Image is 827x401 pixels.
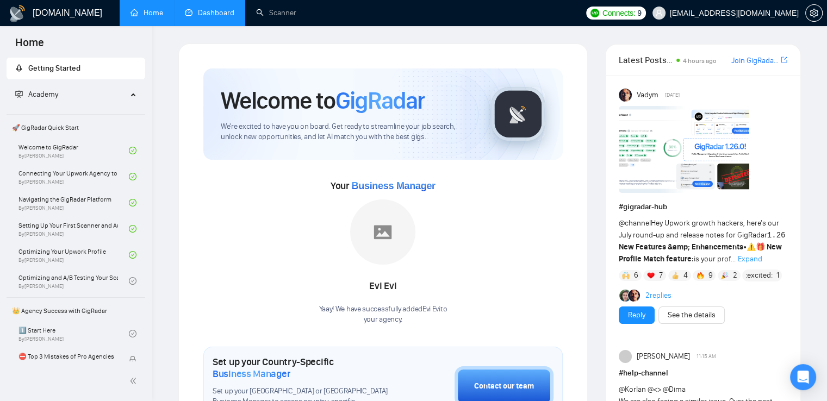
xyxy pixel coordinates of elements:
span: rocket [15,64,23,72]
a: searchScanner [256,8,296,17]
span: Your [331,180,436,192]
img: 🙌 [622,272,630,279]
div: Open Intercom Messenger [790,364,816,390]
img: 🔥 [697,272,704,279]
span: [PERSON_NAME] [636,350,689,362]
img: 🎉 [721,272,729,279]
a: export [781,55,787,65]
a: setting [805,9,823,17]
img: upwork-logo.png [590,9,599,17]
h1: # gigradar-hub [619,201,787,213]
a: Welcome to GigRadarBy[PERSON_NAME] [18,139,129,162]
span: [DATE] [665,90,680,100]
span: lock [129,356,136,364]
span: Expand [738,254,762,264]
button: setting [805,4,823,22]
span: Academy [28,90,58,99]
span: 4 hours ago [683,57,717,65]
a: dashboardDashboard [185,8,234,17]
div: Yaay! We have successfully added Evi Evi to [319,304,447,325]
h1: Welcome to [221,86,425,115]
img: Vadym [619,89,632,102]
a: Join GigRadar Slack Community [731,55,779,67]
span: user [655,9,663,17]
img: 👍 [671,272,679,279]
span: 4 [683,270,688,281]
span: 🚀 GigRadar Quick Start [8,117,144,139]
img: ❤️ [647,272,655,279]
a: Connecting Your Upwork Agency to GigRadarBy[PERSON_NAME] [18,165,129,189]
a: 1️⃣ Start HereBy[PERSON_NAME] [18,322,129,346]
span: Business Manager [351,180,435,191]
span: Home [7,35,53,58]
a: Reply [628,309,645,321]
a: homeHome [130,8,163,17]
span: :excited: [745,270,772,281]
a: Setting Up Your First Scanner and Auto-BidderBy[PERSON_NAME] [18,217,129,241]
a: See the details [668,309,716,321]
span: check-circle [129,277,136,285]
a: Navigating the GigRadar PlatformBy[PERSON_NAME] [18,191,129,215]
span: ⚠️ [747,242,756,252]
span: check-circle [129,225,136,233]
span: 9 [637,7,642,19]
span: 2 [733,270,737,281]
span: check-circle [129,330,136,337]
span: check-circle [129,147,136,154]
span: Vadym [636,89,658,101]
span: check-circle [129,173,136,180]
p: your agency . [319,315,447,325]
span: 1 [776,270,779,281]
span: Academy [15,90,58,99]
span: 🎁 [756,242,765,252]
span: 👑 Agency Success with GigRadar [8,300,144,322]
img: gigradar-logo.png [491,87,545,141]
span: check-circle [129,199,136,206]
img: F09AC4U7ATU-image.png [619,106,749,193]
img: placeholder.png [350,199,415,265]
img: logo [9,5,26,22]
span: @channel [619,218,651,228]
div: Contact our team [474,380,534,392]
a: Optimizing Your Upwork ProfileBy[PERSON_NAME] [18,243,129,267]
strong: New Features &amp; Enhancements [619,242,743,252]
span: 11:15 AM [697,352,716,361]
span: export [781,55,787,64]
code: 1.26 [767,231,786,240]
div: Evi Evi [319,277,447,296]
button: Reply [619,306,655,324]
img: Alex B [619,290,631,302]
span: 9 [708,270,712,281]
span: GigRadar [335,86,425,115]
span: We're excited to have you on board. Get ready to streamline your job search, unlock new opportuni... [221,122,474,142]
h1: Set up your Country-Specific [213,356,400,380]
span: Connects: [602,7,635,19]
span: Business Manager [213,368,290,380]
a: 2replies [645,290,671,301]
span: fund-projection-screen [15,90,23,98]
span: double-left [129,375,140,386]
span: check-circle [129,251,136,259]
span: 6 [634,270,638,281]
span: ⛔ Top 3 Mistakes of Pro Agencies [18,351,118,362]
a: Optimizing and A/B Testing Your Scanner for Better ResultsBy[PERSON_NAME] [18,269,129,293]
li: Getting Started [7,58,145,79]
span: 7 [658,270,662,281]
h1: # help-channel [619,367,787,379]
button: See the details [658,306,725,324]
span: Getting Started [28,64,80,73]
span: Hey Upwork growth hackers, here's our July round-up and release notes for GigRadar • is your prof... [619,218,786,264]
span: Latest Posts from the GigRadar Community [619,53,673,67]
